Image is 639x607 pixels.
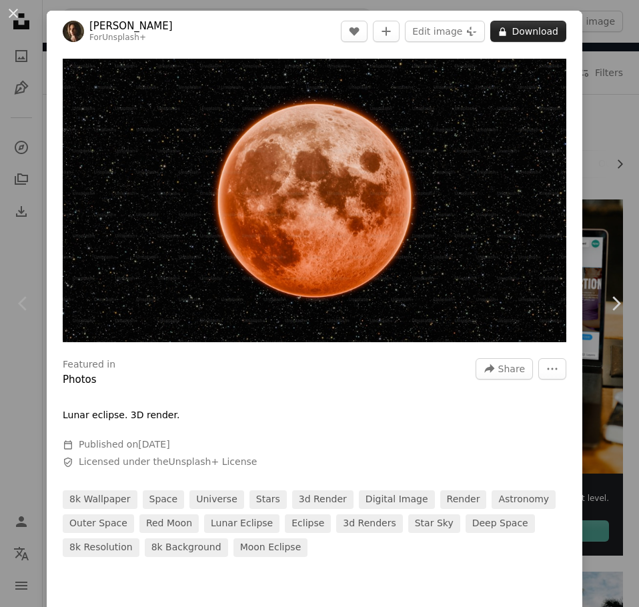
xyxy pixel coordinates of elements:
[79,456,257,469] span: Licensed under the
[102,33,146,42] a: Unsplash+
[466,514,535,533] a: deep space
[79,439,170,450] span: Published on
[285,514,331,533] a: eclipse
[63,514,134,533] a: outer space
[336,514,402,533] a: 3d renders
[138,439,169,450] time: July 18, 2024 at 12:23:46 PM GMT+3
[204,514,279,533] a: lunar eclipse
[63,374,97,386] a: Photos
[139,514,199,533] a: red moon
[189,490,244,509] a: universe
[538,358,566,380] button: More Actions
[143,490,185,509] a: space
[63,538,139,557] a: 8k resolution
[63,59,566,342] button: Zoom in on this image
[89,33,173,43] div: For
[169,456,257,467] a: Unsplash+ License
[249,490,287,509] a: stars
[341,21,368,42] button: Like
[498,359,525,379] span: Share
[492,490,556,509] a: astronomy
[145,538,228,557] a: 8k background
[292,490,354,509] a: 3d render
[592,239,639,368] a: Next
[490,21,566,42] button: Download
[63,21,84,42] img: Go to Alex Shuper's profile
[476,358,533,380] button: Share this image
[359,490,435,509] a: digital image
[405,21,485,42] button: Edit image
[373,21,400,42] button: Add to Collection
[63,59,566,342] img: A full moon is seen in the night sky
[233,538,308,557] a: moon eclipse
[440,490,487,509] a: render
[408,514,460,533] a: star sky
[63,490,137,509] a: 8k wallpaper
[63,358,115,372] h3: Featured in
[63,409,179,422] p: Lunar eclipse. 3D render.
[89,19,173,33] a: [PERSON_NAME]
